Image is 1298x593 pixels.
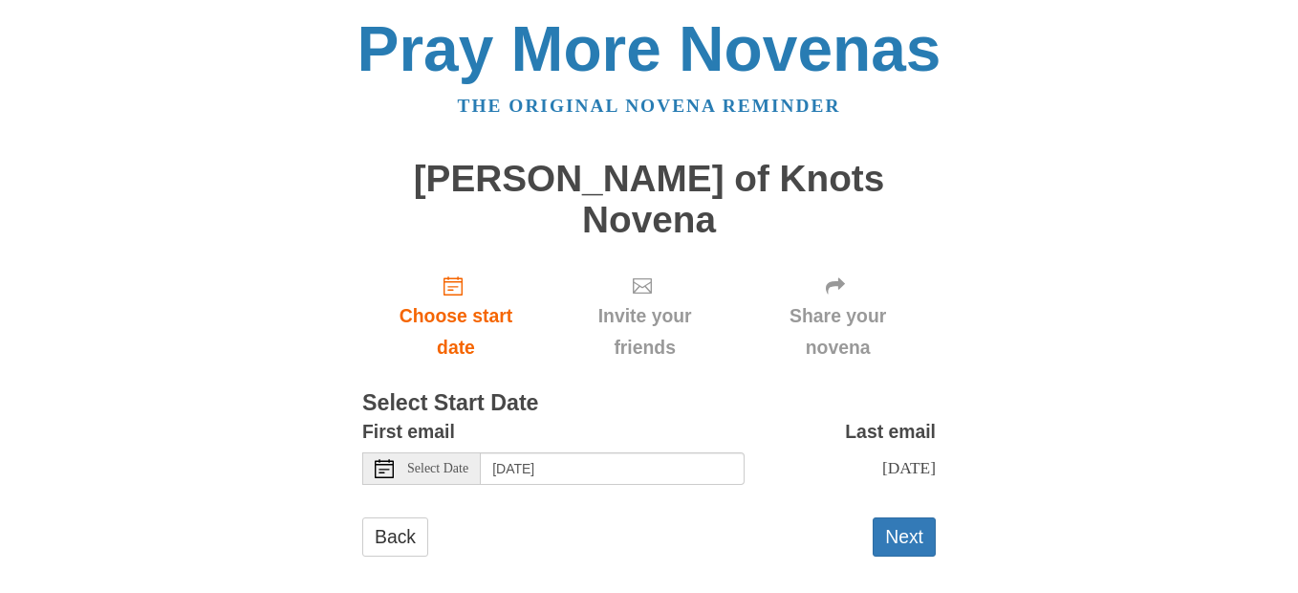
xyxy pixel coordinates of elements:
span: Select Date [407,462,468,475]
a: Choose start date [362,259,550,373]
a: Pray More Novenas [357,13,941,84]
div: Click "Next" to confirm your start date first. [550,259,740,373]
span: Share your novena [759,300,917,363]
h1: [PERSON_NAME] of Knots Novena [362,159,936,240]
button: Next [873,517,936,557]
span: Choose start date [381,300,530,363]
label: Last email [845,416,936,448]
h3: Select Start Date [362,391,936,416]
span: Invite your friends [569,300,721,363]
div: Click "Next" to confirm your start date first. [740,259,936,373]
span: [DATE] [882,458,936,477]
a: The original novena reminder [458,96,841,116]
a: Back [362,517,428,557]
label: First email [362,416,455,448]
